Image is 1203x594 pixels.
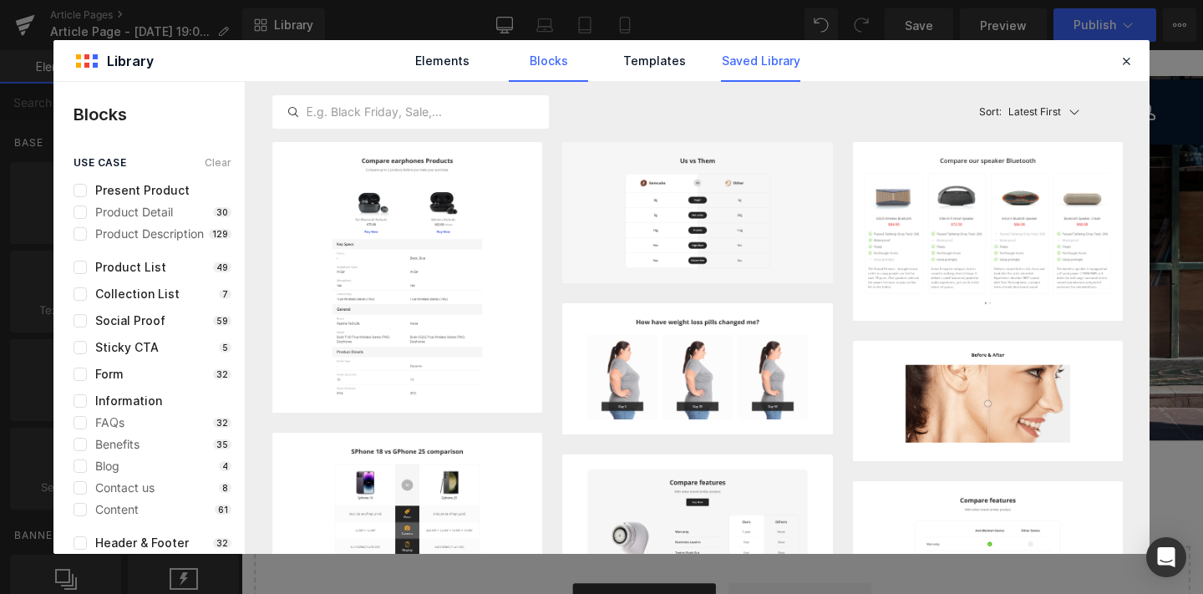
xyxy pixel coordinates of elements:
[213,418,231,428] p: 32
[1146,537,1186,577] div: Open Intercom Messenger
[562,303,832,434] img: image
[87,206,173,219] span: Product Detail
[87,261,166,274] span: Product List
[853,142,1123,321] img: image
[413,58,498,75] a: Les services
[87,394,162,408] span: Information
[520,51,643,82] a: Entreprise
[273,102,548,122] input: E.g. Black Friday, Sale,...
[219,483,231,493] p: 8
[721,40,800,82] a: Saved Library
[213,58,277,75] a: Les vélos
[87,536,189,550] span: Header & Footer
[979,106,1002,118] span: Sort:
[213,262,231,272] p: 49
[772,64,873,81] div: 07 82 71 18 37
[219,289,231,299] p: 7
[213,316,231,326] p: 59
[87,503,139,516] span: Content
[87,227,204,241] span: Product Description
[562,142,832,283] img: image
[972,82,1123,142] button: Latest FirstSort:Latest First
[853,341,1123,461] img: image
[509,40,588,82] a: Blocks
[213,439,231,449] p: 35
[219,343,231,353] p: 5
[74,102,245,127] p: Blocks
[348,561,499,594] a: Explore Blocks
[219,461,231,471] p: 4
[767,48,884,64] div: Contactez nous
[306,58,388,75] a: Revendeurs
[87,416,124,429] span: FAQs
[1008,104,1061,119] p: Latest First
[209,229,231,239] p: 129
[272,142,542,413] img: image
[87,481,155,495] span: Contact us
[87,438,140,451] span: Benefits
[87,459,119,473] span: Blog
[512,561,662,594] a: Add Single Section
[87,368,124,381] span: Form
[87,184,190,197] span: Present Product
[205,157,231,169] span: Clear
[403,40,482,82] a: Elements
[653,51,762,82] a: Essayer
[215,505,231,515] p: 61
[213,369,231,379] p: 32
[87,341,159,354] span: Sticky CTA
[615,40,694,82] a: Templates
[74,157,126,169] span: use case
[213,207,231,217] p: 30
[87,287,180,301] span: Collection List
[25,29,192,104] img: Shiftbikes
[87,314,165,327] span: Social Proof
[213,538,231,548] p: 32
